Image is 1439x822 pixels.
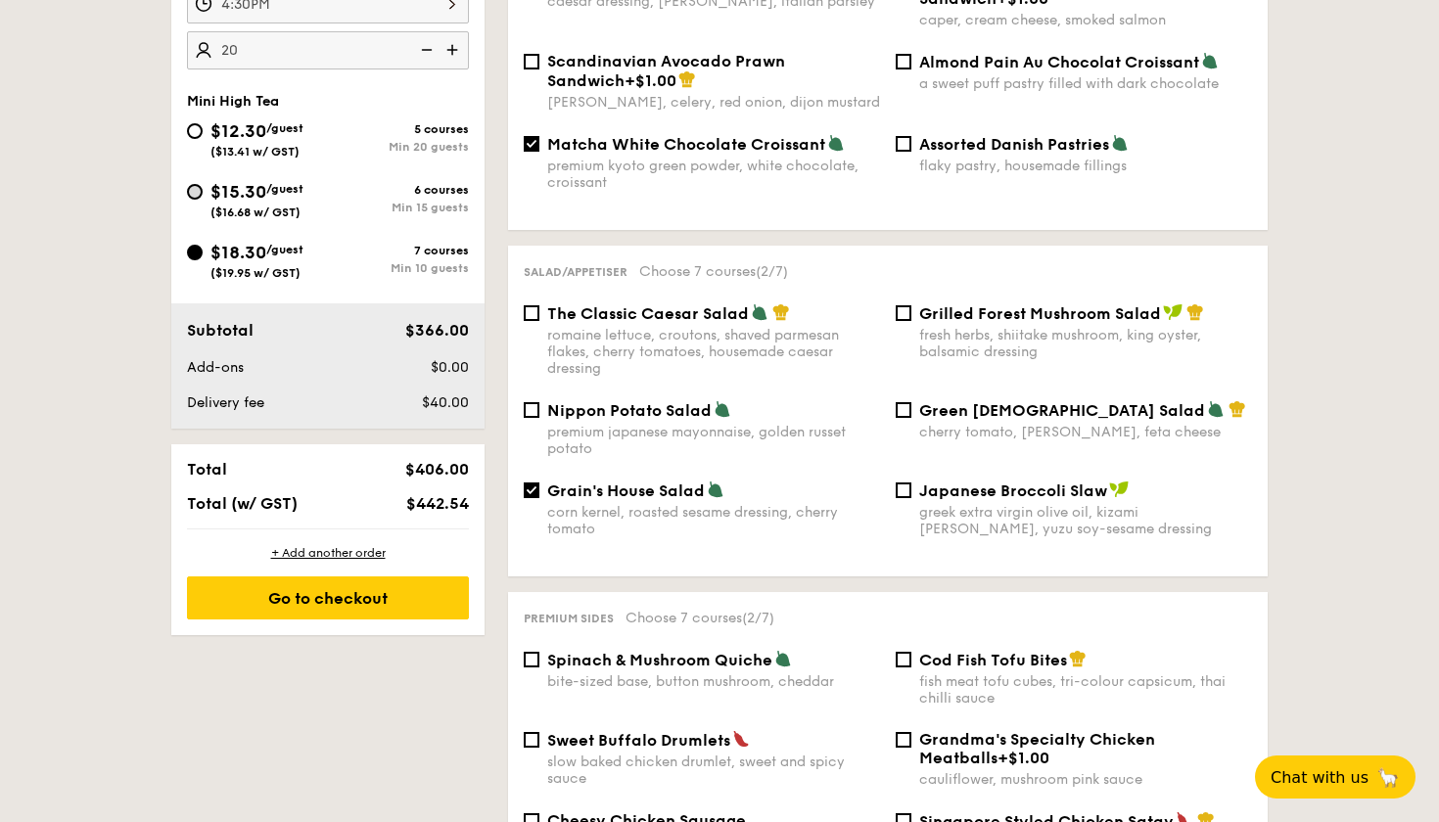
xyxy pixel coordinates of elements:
[919,327,1252,360] div: fresh herbs, shiitake mushroom, king oyster, balsamic dressing
[639,263,788,280] span: Choose 7 courses
[187,359,244,376] span: Add-ons
[547,401,712,420] span: Nippon Potato Salad
[524,612,614,625] span: Premium sides
[187,245,203,260] input: $18.30/guest($19.95 w/ GST)7 coursesMin 10 guests
[328,261,469,275] div: Min 10 guests
[187,321,254,340] span: Subtotal
[896,482,911,498] input: Japanese Broccoli Slawgreek extra virgin olive oil, kizami [PERSON_NAME], yuzu soy-sesame dressing
[406,494,469,513] span: $442.54
[1163,303,1183,321] img: icon-vegan.f8ff3823.svg
[1271,768,1369,787] span: Chat with us
[547,651,772,669] span: Spinach & Mushroom Quiche
[827,134,845,152] img: icon-vegetarian.fe4039eb.svg
[1376,766,1400,789] span: 🦙
[919,481,1107,500] span: Japanese Broccoli Slaw
[547,304,749,323] span: The Classic Caesar Salad
[524,402,539,418] input: Nippon Potato Saladpremium japanese mayonnaise, golden russet potato
[625,71,676,90] span: +$1.00
[919,158,1252,174] div: flaky pastry, housemade fillings
[410,31,440,68] img: icon-reduce.1d2dbef1.svg
[328,201,469,214] div: Min 15 guests
[547,424,880,457] div: premium japanese mayonnaise, golden russet potato
[714,400,731,418] img: icon-vegetarian.fe4039eb.svg
[547,158,880,191] div: premium kyoto green powder, white chocolate, croissant
[187,31,469,69] input: Number of guests
[772,303,790,321] img: icon-chef-hat.a58ddaea.svg
[210,266,301,280] span: ($19.95 w/ GST)
[210,205,301,219] span: ($16.68 w/ GST)
[210,120,266,142] span: $12.30
[998,749,1049,767] span: +$1.00
[187,460,227,479] span: Total
[266,182,303,196] span: /guest
[919,401,1205,420] span: Green [DEMOGRAPHIC_DATA] Salad
[1255,755,1416,799] button: Chat with us🦙
[1109,480,1129,498] img: icon-vegan.f8ff3823.svg
[547,753,880,787] div: slow baked chicken drumlet, sweet and spicy sauce
[919,771,1252,788] div: cauliflower, mushroom pink sauce
[919,673,1252,707] div: fish meat tofu cubes, tri-colour capsicum, thai chilli sauce
[1069,650,1087,667] img: icon-chef-hat.a58ddaea.svg
[187,123,203,139] input: $12.30/guest($13.41 w/ GST)5 coursesMin 20 guests
[896,305,911,321] input: Grilled Forest Mushroom Saladfresh herbs, shiitake mushroom, king oyster, balsamic dressing
[440,31,469,68] img: icon-add.58712e84.svg
[187,494,298,513] span: Total (w/ GST)
[919,504,1252,537] div: greek extra virgin olive oil, kizami [PERSON_NAME], yuzu soy-sesame dressing
[896,732,911,748] input: Grandma's Specialty Chicken Meatballs+$1.00cauliflower, mushroom pink sauce
[187,184,203,200] input: $15.30/guest($16.68 w/ GST)6 coursesMin 15 guests
[919,424,1252,440] div: cherry tomato, [PERSON_NAME], feta cheese
[1201,52,1219,69] img: icon-vegetarian.fe4039eb.svg
[707,480,724,498] img: icon-vegetarian.fe4039eb.svg
[328,244,469,257] div: 7 courses
[547,673,880,690] div: bite-sized base, button mushroom, cheddar
[742,610,774,626] span: (2/7)
[919,730,1155,767] span: Grandma's Specialty Chicken Meatballs
[1207,400,1225,418] img: icon-vegetarian.fe4039eb.svg
[187,93,279,110] span: Mini High Tea
[524,54,539,69] input: Scandinavian Avocado Prawn Sandwich+$1.00[PERSON_NAME], celery, red onion, dijon mustard
[547,504,880,537] div: corn kernel, roasted sesame dressing, cherry tomato
[732,730,750,748] img: icon-spicy.37a8142b.svg
[919,304,1161,323] span: Grilled Forest Mushroom Salad
[919,651,1067,669] span: Cod Fish Tofu Bites
[524,732,539,748] input: Sweet Buffalo Drumletsslow baked chicken drumlet, sweet and spicy sauce
[328,140,469,154] div: Min 20 guests
[210,242,266,263] span: $18.30
[896,652,911,667] input: Cod Fish Tofu Bitesfish meat tofu cubes, tri-colour capsicum, thai chilli sauce
[896,402,911,418] input: Green [DEMOGRAPHIC_DATA] Saladcherry tomato, [PERSON_NAME], feta cheese
[919,12,1252,28] div: caper, cream cheese, smoked salmon
[524,652,539,667] input: Spinach & Mushroom Quichebite-sized base, button mushroom, cheddar
[422,394,469,411] span: $40.00
[1186,303,1204,321] img: icon-chef-hat.a58ddaea.svg
[210,145,300,159] span: ($13.41 w/ GST)
[896,54,911,69] input: Almond Pain Au Chocolat Croissanta sweet puff pastry filled with dark chocolate
[187,394,264,411] span: Delivery fee
[266,121,303,135] span: /guest
[266,243,303,256] span: /guest
[547,731,730,750] span: Sweet Buffalo Drumlets
[547,94,880,111] div: [PERSON_NAME], celery, red onion, dijon mustard
[751,303,768,321] img: icon-vegetarian.fe4039eb.svg
[774,650,792,667] img: icon-vegetarian.fe4039eb.svg
[1111,134,1129,152] img: icon-vegetarian.fe4039eb.svg
[1229,400,1246,418] img: icon-chef-hat.a58ddaea.svg
[524,305,539,321] input: The Classic Caesar Saladromaine lettuce, croutons, shaved parmesan flakes, cherry tomatoes, house...
[547,52,785,90] span: Scandinavian Avocado Prawn Sandwich
[547,135,825,154] span: Matcha White Chocolate Croissant
[626,610,774,626] span: Choose 7 courses
[524,136,539,152] input: Matcha White Chocolate Croissantpremium kyoto green powder, white chocolate, croissant
[547,327,880,377] div: romaine lettuce, croutons, shaved parmesan flakes, cherry tomatoes, housemade caesar dressing
[678,70,696,88] img: icon-chef-hat.a58ddaea.svg
[431,359,469,376] span: $0.00
[756,263,788,280] span: (2/7)
[187,545,469,561] div: + Add another order
[405,460,469,479] span: $406.00
[919,75,1252,92] div: a sweet puff pastry filled with dark chocolate
[405,321,469,340] span: $366.00
[187,576,469,619] div: Go to checkout
[524,265,627,279] span: Salad/Appetiser
[547,481,705,500] span: Grain's House Salad
[896,136,911,152] input: Assorted Danish Pastriesflaky pastry, housemade fillings
[328,183,469,197] div: 6 courses
[524,482,539,498] input: Grain's House Saladcorn kernel, roasted sesame dressing, cherry tomato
